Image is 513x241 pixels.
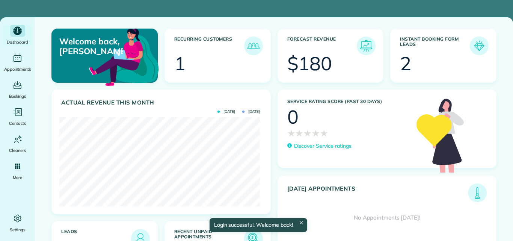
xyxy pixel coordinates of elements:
span: Cleaners [9,147,26,154]
h3: [DATE] Appointments [287,185,468,202]
span: Settings [10,226,26,233]
img: icon_forecast_revenue-8c13a41c7ed35a8dcfafea3cbb826a0462acb37728057bba2d056411b612bbbe.png [359,38,374,53]
div: Login successful. Welcome back! [209,218,307,232]
span: Contacts [9,120,26,127]
span: Bookings [9,92,26,100]
img: dashboard_welcome-42a62b7d889689a78055ac9021e634bf52bae3f8056760290aed330b23ab8690.png [88,20,160,93]
span: Appointments [4,65,31,73]
a: Dashboard [3,25,32,46]
span: More [13,174,22,181]
a: Settings [3,212,32,233]
a: Discover Service ratings [287,142,352,150]
span: ★ [303,126,312,140]
a: Contacts [3,106,32,127]
span: ★ [312,126,320,140]
a: Bookings [3,79,32,100]
a: Appointments [3,52,32,73]
div: 1 [174,54,186,73]
h3: Actual Revenue this month [61,99,263,106]
h3: Recurring Customers [174,36,244,55]
h3: Instant Booking Form Leads [400,36,470,55]
p: Discover Service ratings [294,142,352,150]
span: [DATE] [217,110,235,114]
h3: Service Rating score (past 30 days) [287,99,409,104]
span: [DATE] [242,110,260,114]
img: icon_recurring_customers-cf858462ba22bcd05b5a5880d41d6543d210077de5bb9ebc9590e49fd87d84ed.png [246,38,261,53]
span: ★ [320,126,328,140]
a: Cleaners [3,133,32,154]
div: 0 [287,108,299,126]
img: icon_todays_appointments-901f7ab196bb0bea1936b74009e4eb5ffbc2d2711fa7634e0d609ed5ef32b18b.png [470,185,485,200]
span: Dashboard [7,38,28,46]
div: 2 [400,54,411,73]
div: No Appointments [DATE]! [278,202,496,233]
img: icon_form_leads-04211a6a04a5b2264e4ee56bc0799ec3eb69b7e499cbb523a139df1d13a81ae0.png [472,38,487,53]
h3: Forecast Revenue [287,36,357,55]
span: ★ [287,126,296,140]
div: $180 [287,54,332,73]
p: Welcome back, [PERSON_NAME]! [59,36,123,56]
span: ★ [295,126,303,140]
